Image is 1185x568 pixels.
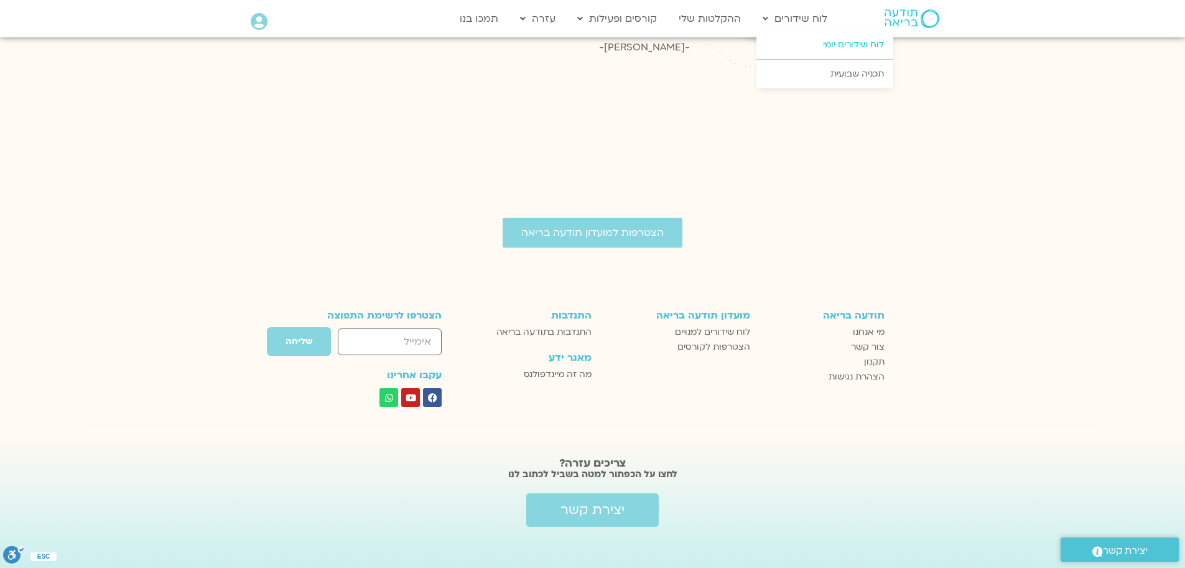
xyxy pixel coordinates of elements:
[269,457,916,470] h2: צריכים עזרה?
[756,30,893,59] a: לוח שידורים יומי
[763,340,885,355] a: צור קשר
[476,325,591,340] a: התנדבות בתודעה בריאה
[514,7,562,30] a: עזרה
[329,39,689,56] div: -[PERSON_NAME]-
[604,310,750,321] h3: מועדון תודעה בריאה
[763,370,885,384] a: הצהרת נגישות
[521,227,664,238] span: הצטרפות למועדון תודעה בריאה
[301,370,442,381] h3: עקבו אחרינו
[524,367,592,382] span: מה זה מיינדפולנס
[763,325,885,340] a: מי אנחנו
[476,367,591,382] a: מה זה מיינדפולנס
[560,503,625,518] span: יצירת קשר
[604,325,750,340] a: לוח שידורים למנויים
[338,328,442,355] input: אימייל
[286,337,312,347] span: שליחה
[266,327,332,356] button: שליחה
[763,310,885,321] h3: תודעה בריאה
[269,468,916,480] h2: לחצו על הכפתור למטה בשביל לכתוב לנו
[675,325,750,340] span: לוח שידורים למנויים
[453,7,504,30] a: תמכו בנו
[503,218,682,248] a: הצטרפות למועדון תודעה בריאה
[851,340,885,355] span: צור קשר
[829,370,885,384] span: הצהרת נגישות
[864,355,885,370] span: תקנון
[885,9,939,28] img: תודעה בריאה
[672,7,747,30] a: ההקלטות שלי
[526,493,659,527] a: יצירת קשר
[1061,538,1179,562] a: יצירת קשר
[756,60,893,88] a: תכניה שבועית
[476,352,591,363] h3: מאגר ידע
[1103,542,1148,559] span: יצירת קשר
[301,327,442,363] form: טופס חדש
[756,7,834,30] a: לוח שידורים
[604,340,750,355] a: הצטרפות לקורסים
[496,325,592,340] span: התנדבות בתודעה בריאה
[301,310,442,321] h3: הצטרפו לרשימת התפוצה
[571,7,663,30] a: קורסים ופעילות
[853,325,885,340] span: מי אנחנו
[763,355,885,370] a: תקנון
[677,340,750,355] span: הצטרפות לקורסים
[476,310,591,321] h3: התנדבות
